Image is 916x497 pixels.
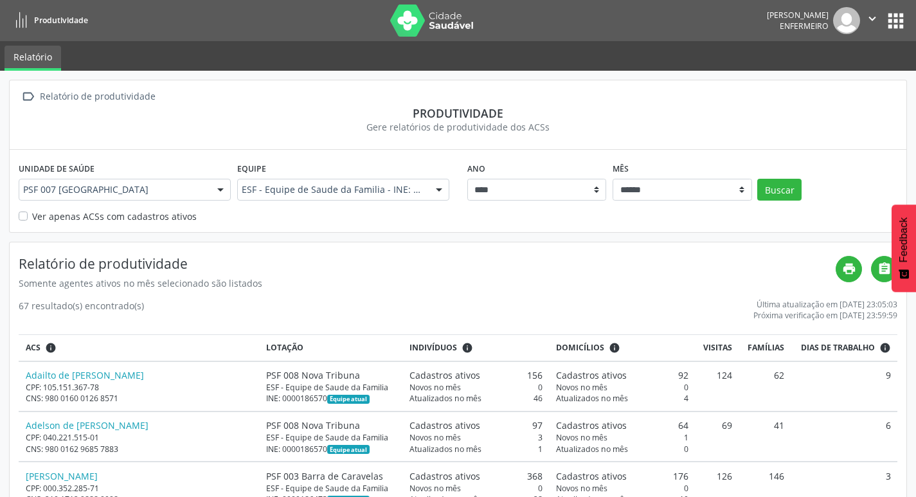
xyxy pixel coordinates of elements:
div: PSF 008 Nova Tribuna [266,368,396,382]
span: Atualizados no mês [556,444,628,455]
div: CPF: 040.221.515-01 [26,432,253,443]
div: Relatório de produtividade [37,87,157,106]
label: Ano [467,159,485,179]
div: 3 [409,432,543,443]
a:  Relatório de produtividade [19,87,157,106]
button:  [860,7,885,34]
th: Famílias [739,335,791,361]
button: apps [885,10,907,32]
i: <div class="text-left"> <div> <strong>Cadastros ativos:</strong> Cadastros que estão vinculados a... [609,342,620,354]
span: Novos no mês [409,432,461,443]
i: Dias em que o(a) ACS fez pelo menos uma visita, ou ficha de cadastro individual ou cadastro domic... [879,342,891,354]
div: CNS: 980 0162 9685 7883 [26,444,253,455]
span: Atualizados no mês [409,444,481,455]
div: 64 [556,419,689,432]
td: 6 [791,411,897,462]
span: Produtividade [34,15,88,26]
i: print [842,262,856,276]
span: Enfermeiro [780,21,829,32]
div: 0 [556,382,689,393]
div: 0 [409,483,543,494]
a: Adelson de [PERSON_NAME] [26,419,148,431]
button: Buscar [757,179,802,201]
span: Cadastros ativos [556,419,627,432]
span: Cadastros ativos [409,419,480,432]
div: 0 [409,382,543,393]
span: Cadastros ativos [556,469,627,483]
div: 92 [556,368,689,382]
label: Unidade de saúde [19,159,94,179]
div: PSF 003 Barra de Caravelas [266,469,396,483]
span: ACS [26,342,40,354]
label: Mês [613,159,629,179]
img: img [833,7,860,34]
span: Novos no mês [556,483,607,494]
div: CNS: 980 0160 0126 8571 [26,393,253,404]
div: [PERSON_NAME] [767,10,829,21]
span: ESF - Equipe de Saude da Familia - INE: 0000186562 [242,183,423,196]
span: Cadastros ativos [409,368,480,382]
span: PSF 007 [GEOGRAPHIC_DATA] [23,183,204,196]
span: Novos no mês [556,432,607,443]
div: INE: 0000186570 [266,393,396,404]
div: Última atualização em [DATE] 23:05:03 [753,299,897,310]
span: Novos no mês [409,483,461,494]
i:  [877,262,892,276]
div: ESF - Equipe de Saude da Familia [266,382,396,393]
span: Dias de trabalho [801,342,875,354]
div: ESF - Equipe de Saude da Familia [266,432,396,443]
i: ACSs que estiveram vinculados a uma UBS neste período, mesmo sem produtividade. [45,342,57,354]
div: Produtividade [19,106,897,120]
td: 124 [696,361,739,411]
span: Esta é a equipe atual deste Agente [327,395,369,404]
label: Ver apenas ACSs com cadastros ativos [32,210,197,223]
button: Feedback - Mostrar pesquisa [892,204,916,292]
div: Somente agentes ativos no mês selecionado são listados [19,276,836,290]
div: 1 [409,444,543,455]
div: CPF: 105.151.367-78 [26,382,253,393]
div: CPF: 000.352.285-71 [26,483,253,494]
a:  [871,256,897,282]
div: 0 [556,444,689,455]
div: 1 [556,432,689,443]
div: 368 [409,469,543,483]
div: INE: 0000186570 [266,444,396,455]
div: 0 [556,483,689,494]
div: 4 [556,393,689,404]
a: print [836,256,862,282]
div: 46 [409,393,543,404]
h4: Relatório de produtividade [19,256,836,272]
a: Produtividade [9,10,88,31]
a: [PERSON_NAME] [26,470,98,482]
span: Feedback [898,217,910,262]
a: Adailto de [PERSON_NAME] [26,369,144,381]
span: Indivíduos [409,342,457,354]
div: 97 [409,419,543,432]
span: Cadastros ativos [409,469,480,483]
i:  [865,12,879,26]
th: Lotação [260,335,403,361]
span: Cadastros ativos [556,368,627,382]
label: Equipe [237,159,266,179]
span: Novos no mês [409,382,461,393]
div: Gere relatórios de produtividade dos ACSs [19,120,897,134]
td: 69 [696,411,739,462]
div: 156 [409,368,543,382]
div: 176 [556,469,689,483]
div: Próxima verificação em [DATE] 23:59:59 [753,310,897,321]
i:  [19,87,37,106]
div: 67 resultado(s) encontrado(s) [19,299,144,321]
td: 9 [791,361,897,411]
td: 62 [739,361,791,411]
span: Atualizados no mês [556,393,628,404]
a: Relatório [4,46,61,71]
div: ESF - Equipe de Saude da Familia [266,483,396,494]
i: <div class="text-left"> <div> <strong>Cadastros ativos:</strong> Cadastros que estão vinculados a... [462,342,473,354]
td: 41 [739,411,791,462]
span: Domicílios [556,342,604,354]
div: PSF 008 Nova Tribuna [266,419,396,432]
span: Atualizados no mês [409,393,481,404]
span: Esta é a equipe atual deste Agente [327,445,369,454]
span: Novos no mês [556,382,607,393]
th: Visitas [696,335,739,361]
